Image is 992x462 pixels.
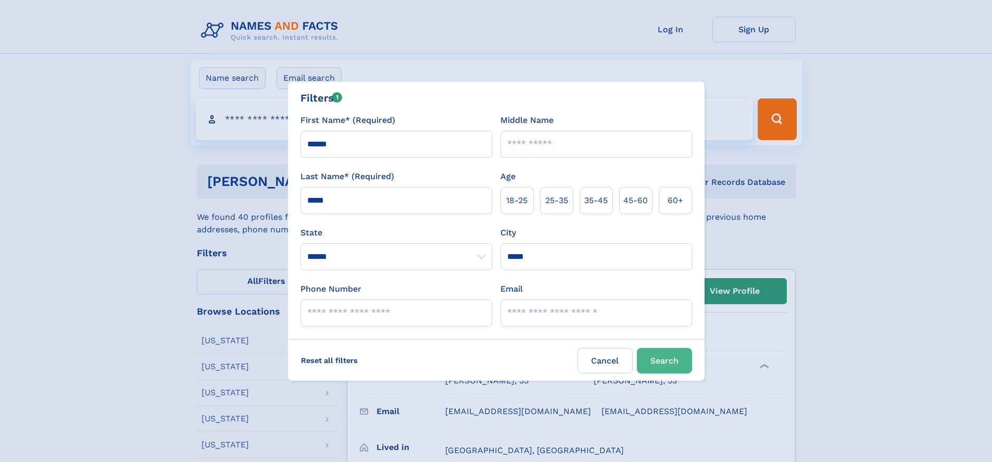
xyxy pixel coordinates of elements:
span: 45‑60 [623,194,648,207]
label: Middle Name [500,114,554,127]
label: Cancel [577,348,633,373]
span: 25‑35 [545,194,568,207]
label: Reset all filters [294,348,365,373]
span: 18‑25 [506,194,528,207]
label: Age [500,170,516,183]
label: Email [500,283,523,295]
label: Last Name* (Required) [300,170,394,183]
label: State [300,227,492,239]
label: Phone Number [300,283,361,295]
label: First Name* (Required) [300,114,395,127]
button: Search [637,348,692,373]
label: City [500,227,516,239]
span: 35‑45 [584,194,608,207]
span: 60+ [668,194,683,207]
div: Filters [300,90,343,106]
